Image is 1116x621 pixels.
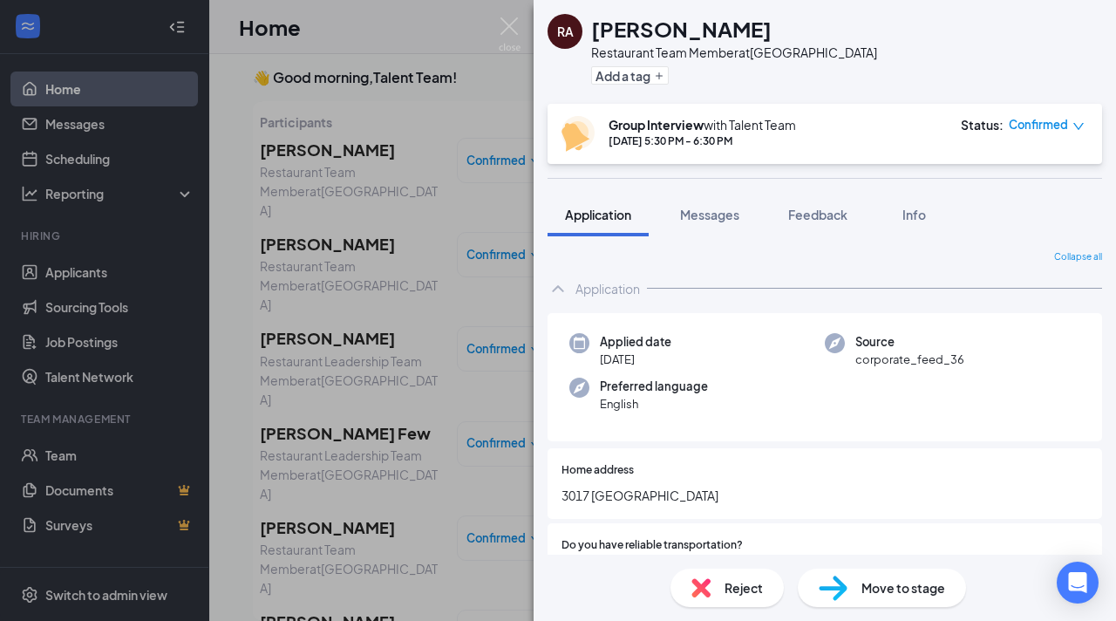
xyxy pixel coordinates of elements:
div: with Talent Team [609,116,796,133]
span: Home address [561,462,634,479]
span: Info [902,207,926,222]
span: Source [855,333,964,351]
div: RA [557,23,574,40]
div: Application [575,280,640,297]
b: Group Interview [609,117,704,133]
span: Applied date [600,333,671,351]
div: Restaurant Team Member at [GEOGRAPHIC_DATA] [591,44,877,61]
span: 3017 [GEOGRAPHIC_DATA] [561,486,1088,505]
span: Reject [725,578,763,597]
span: [DATE] [600,351,671,368]
span: Collapse all [1054,250,1102,264]
button: PlusAdd a tag [591,66,669,85]
span: Messages [680,207,739,222]
div: Open Intercom Messenger [1057,562,1099,604]
div: Status : [961,116,1004,133]
h1: [PERSON_NAME] [591,14,772,44]
svg: ChevronUp [548,278,568,299]
span: down [1072,120,1085,133]
span: corporate_feed_36 [855,351,964,368]
svg: Plus [654,71,664,81]
span: Move to stage [861,578,945,597]
span: Preferred language [600,378,708,395]
span: Application [565,207,631,222]
span: Confirmed [1009,116,1068,133]
div: [DATE] 5:30 PM - 6:30 PM [609,133,796,148]
span: English [600,395,708,413]
span: Do you have reliable transportation? [561,537,743,554]
span: Feedback [788,207,847,222]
